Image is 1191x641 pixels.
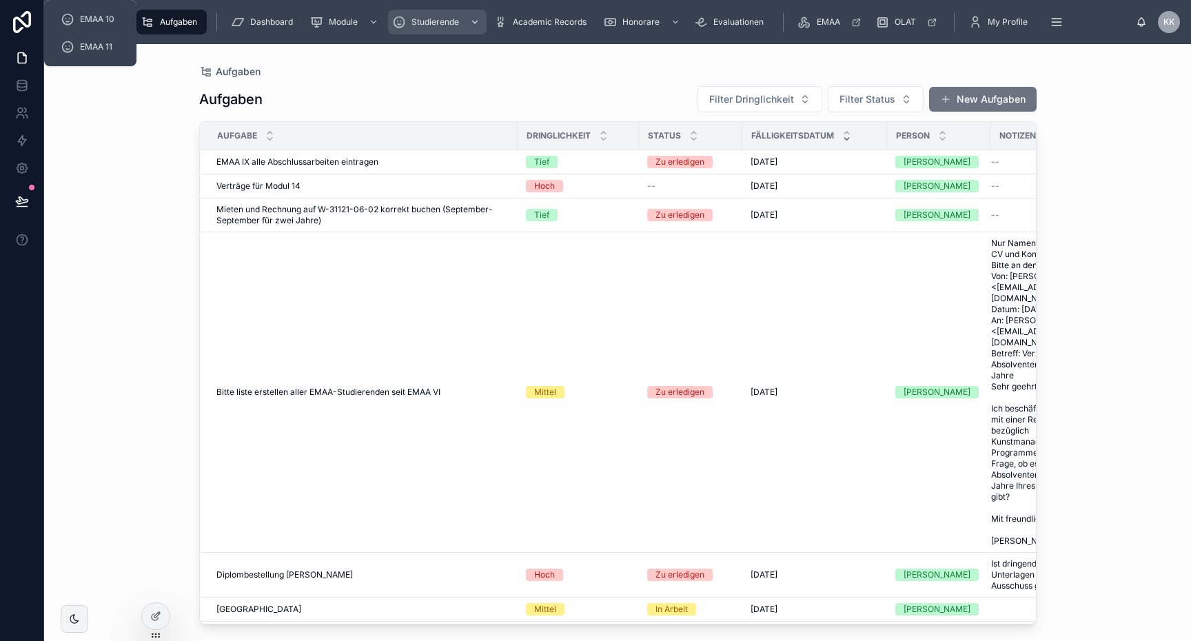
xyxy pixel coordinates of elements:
[526,386,631,398] a: Mittel
[999,130,1036,141] span: Notizen
[751,130,834,141] span: Fälligkeitsdatum
[216,156,378,167] span: EMAA IX alle Abschlussarbeiten eintragen
[199,65,261,79] a: Aufgaben
[534,209,549,221] div: Tief
[709,92,794,106] span: Filter Dringlichkeit
[216,387,440,398] span: Bitte liste erstellen aller EMAA-Studierenden seit EMAA VI
[991,181,1105,192] a: --
[839,92,895,106] span: Filter Status
[751,210,777,221] span: [DATE]
[904,569,970,581] div: [PERSON_NAME]
[751,569,777,580] span: [DATE]
[793,10,868,34] a: EMAA
[217,130,257,141] span: Aufgabe
[647,209,734,221] a: Zu erledigen
[227,10,303,34] a: Dashboard
[216,387,509,398] a: Bitte liste erstellen aller EMAA-Studierenden seit EMAA VI
[216,204,509,226] a: Mieten und Rechnung auf W-31121-06-02 korrekt buchen (September-September für zwei Jahre)
[828,86,924,112] button: Select Button
[895,17,916,28] span: OLAT
[250,17,293,28] span: Dashboard
[751,210,879,221] a: [DATE]
[411,17,459,28] span: Studierende
[489,10,596,34] a: Academic Records
[751,181,879,192] a: [DATE]
[216,569,509,580] a: Diplombestellung [PERSON_NAME]
[751,156,777,167] span: [DATE]
[136,10,207,34] a: Aufgaben
[216,604,509,615] a: [GEOGRAPHIC_DATA]
[929,87,1037,112] button: New Aufgaben
[895,603,982,615] a: [PERSON_NAME]
[991,238,1105,547] a: Nur Namen und bitte ohne CV und Kontaktadresse. Bitte an den hier senden: Von: [PERSON_NAME] <[EM...
[1163,17,1174,28] span: KK
[216,181,301,192] span: Verträge für Modul 14
[895,386,982,398] a: [PERSON_NAME]
[751,181,777,192] span: [DATE]
[991,210,999,221] span: --
[526,156,631,168] a: Tief
[904,603,970,615] div: [PERSON_NAME]
[655,209,704,221] div: Zu erledigen
[647,569,734,581] a: Zu erledigen
[526,569,631,581] a: Hoch
[199,90,263,109] h1: Aufgaben
[895,156,982,168] a: [PERSON_NAME]
[216,65,261,79] span: Aufgaben
[904,386,970,398] div: [PERSON_NAME]
[698,86,822,112] button: Select Button
[534,156,549,168] div: Tief
[751,156,879,167] a: [DATE]
[904,156,970,168] div: [PERSON_NAME]
[80,41,112,52] span: EMAA 11
[534,386,556,398] div: Mittel
[130,7,1136,37] div: scrollable content
[655,603,688,615] div: In Arbeit
[647,181,655,192] span: --
[896,130,930,141] span: Person
[513,17,587,28] span: Academic Records
[904,209,970,221] div: [PERSON_NAME]
[526,603,631,615] a: Mittel
[991,558,1105,591] a: Ist dringend, muss ich zu den Unterlagen für den LT Ausschuss geben.
[991,156,1105,167] a: --
[216,181,509,192] a: Verträge für Modul 14
[527,130,591,141] span: Dringlichkeit
[751,604,777,615] span: [DATE]
[647,181,734,192] a: --
[305,10,385,34] a: Module
[964,10,1037,34] a: My Profile
[904,180,970,192] div: [PERSON_NAME]
[160,17,197,28] span: Aufgaben
[216,156,509,167] a: EMAA IX alle Abschlussarbeiten eintragen
[647,156,734,168] a: Zu erledigen
[80,14,114,25] span: EMAA 10
[991,181,999,192] span: --
[534,569,555,581] div: Hoch
[690,10,773,34] a: Evaluationen
[388,10,487,34] a: Studierende
[647,386,734,398] a: Zu erledigen
[817,17,840,28] span: EMAA
[895,209,982,221] a: [PERSON_NAME]
[751,569,879,580] a: [DATE]
[751,387,879,398] a: [DATE]
[655,386,704,398] div: Zu erledigen
[751,604,879,615] a: [DATE]
[871,10,944,34] a: OLAT
[216,569,353,580] span: Diplombestellung [PERSON_NAME]
[52,7,128,32] a: EMAA 10
[329,17,358,28] span: Module
[216,604,301,615] span: [GEOGRAPHIC_DATA]
[895,180,982,192] a: [PERSON_NAME]
[713,17,764,28] span: Evaluationen
[895,569,982,581] a: [PERSON_NAME]
[534,180,555,192] div: Hoch
[988,17,1028,28] span: My Profile
[655,156,704,168] div: Zu erledigen
[648,130,681,141] span: Status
